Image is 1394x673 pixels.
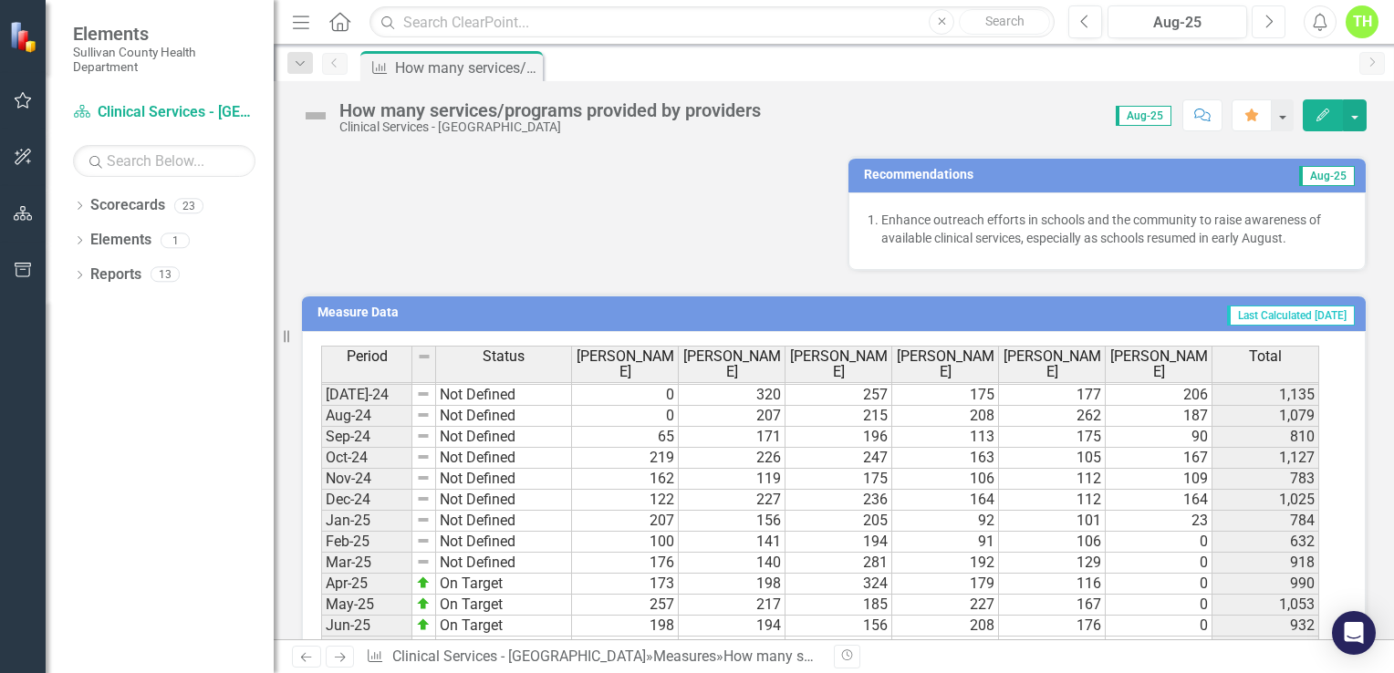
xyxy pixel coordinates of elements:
span: [PERSON_NAME] [1109,348,1208,380]
td: 196 [785,427,892,448]
button: TH [1346,5,1378,38]
td: Aug-24 [321,406,412,427]
td: 164 [892,490,999,511]
span: Elements [73,23,255,45]
td: 784 [1212,511,1319,532]
td: 990 [1212,574,1319,595]
td: 185 [785,595,892,616]
td: 90 [1106,427,1212,448]
td: Sep-24 [321,427,412,448]
td: 932 [1212,616,1319,637]
td: 205 [785,511,892,532]
td: 317 [892,637,999,657]
td: 92 [892,511,999,532]
td: 156 [679,511,785,532]
td: 122 [572,490,679,511]
td: Feb-25 [321,532,412,553]
td: Not Defined [436,427,572,448]
td: 194 [679,616,785,637]
td: 106 [892,469,999,490]
input: Search ClearPoint... [369,6,1055,38]
td: 106 [999,532,1106,553]
td: 112 [999,490,1106,511]
div: How many services/programs provided by providers [395,57,538,79]
td: 215 [785,406,892,427]
td: 0 [572,385,679,406]
td: 290 [572,637,679,657]
span: [PERSON_NAME] [682,348,781,380]
td: 175 [785,469,892,490]
img: 8DAGhfEEPCf229AAAAAElFTkSuQmCC [416,387,431,401]
td: Not Defined [436,553,572,574]
td: 226 [679,448,785,469]
img: 8DAGhfEEPCf229AAAAAElFTkSuQmCC [416,533,431,548]
td: 632 [1212,532,1319,553]
h3: Recommendations [864,168,1187,181]
td: 23 [1106,511,1212,532]
div: » » [366,647,820,668]
td: 236 [785,490,892,511]
span: [PERSON_NAME] [789,348,888,380]
td: 65 [572,427,679,448]
td: 0 [572,406,679,427]
li: Enhance outreach efforts in schools and the community to raise awareness of available clinical se... [881,211,1347,247]
td: 320 [679,385,785,406]
td: 164 [1106,490,1212,511]
td: 129 [999,553,1106,574]
div: How many services/programs provided by providers [723,647,1058,665]
td: 206 [1106,385,1212,406]
td: 227 [892,595,999,616]
td: 257 [572,595,679,616]
td: 194 [785,532,892,553]
td: Oct-24 [321,448,412,469]
span: Search [985,14,1025,28]
td: 247 [785,448,892,469]
td: Not Defined [436,406,572,427]
td: On Target [436,595,572,616]
a: Elements [90,230,151,251]
a: Clinical Services - [GEOGRAPHIC_DATA] [392,647,646,665]
div: Open Intercom Messenger [1332,611,1376,655]
span: Last Calculated [DATE] [1227,305,1355,326]
small: Sullivan County Health Department [73,45,255,75]
button: Aug-25 [1108,5,1247,38]
td: 163 [892,448,999,469]
td: 281 [679,637,785,657]
td: 281 [785,553,892,574]
span: Total [1249,348,1282,365]
td: 207 [679,406,785,427]
img: 8DAGhfEEPCf229AAAAAElFTkSuQmCC [416,492,431,506]
td: 179 [892,574,999,595]
span: Period [347,348,388,365]
div: 1 [161,233,190,248]
td: Not Defined [436,532,572,553]
div: 23 [174,198,203,213]
img: 8DAGhfEEPCf229AAAAAElFTkSuQmCC [416,513,431,527]
td: 171 [679,427,785,448]
td: 0 [1106,616,1212,637]
img: ClearPoint Strategy [9,20,41,52]
td: 208 [892,616,999,637]
td: 162 [572,469,679,490]
td: Not Defined [436,490,572,511]
td: 198 [679,574,785,595]
img: zOikAAAAAElFTkSuQmCC [416,596,431,611]
button: Search [959,9,1050,35]
a: Clinical Services - [GEOGRAPHIC_DATA] [73,102,255,123]
td: 112 [999,469,1106,490]
a: Reports [90,264,141,285]
td: 208 [892,406,999,427]
td: 167 [999,595,1106,616]
img: 8DAGhfEEPCf229AAAAAElFTkSuQmCC [416,554,431,569]
td: Not Defined [436,469,572,490]
td: 173 [572,574,679,595]
td: 105 [999,448,1106,469]
td: 1,135 [1212,385,1319,406]
div: Aug-25 [1114,12,1241,34]
td: 192 [892,553,999,574]
td: 316 [785,637,892,657]
td: 119 [679,469,785,490]
td: 219 [572,448,679,469]
td: 140 [679,553,785,574]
